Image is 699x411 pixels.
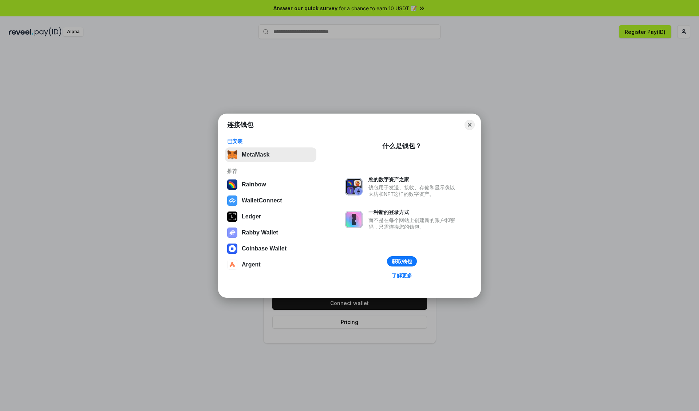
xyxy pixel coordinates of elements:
[242,181,266,188] div: Rainbow
[345,178,363,195] img: svg+xml,%3Csvg%20xmlns%3D%22http%3A%2F%2Fwww.w3.org%2F2000%2Fsvg%22%20fill%3D%22none%22%20viewBox...
[227,138,314,145] div: 已安装
[227,260,237,270] img: svg+xml,%3Csvg%20width%3D%2228%22%20height%3D%2228%22%20viewBox%3D%220%200%2028%2028%22%20fill%3D...
[392,272,412,279] div: 了解更多
[227,120,253,129] h1: 连接钱包
[387,256,417,266] button: 获取钱包
[227,168,314,174] div: 推荐
[242,245,287,252] div: Coinbase Wallet
[242,261,261,268] div: Argent
[345,211,363,228] img: svg+xml,%3Csvg%20xmlns%3D%22http%3A%2F%2Fwww.w3.org%2F2000%2Fsvg%22%20fill%3D%22none%22%20viewBox...
[242,151,269,158] div: MetaMask
[465,120,475,130] button: Close
[387,271,416,280] a: 了解更多
[368,176,459,183] div: 您的数字资产之家
[225,225,316,240] button: Rabby Wallet
[368,184,459,197] div: 钱包用于发送、接收、存储和显示像以太坊和NFT这样的数字资产。
[227,179,237,190] img: svg+xml,%3Csvg%20width%3D%22120%22%20height%3D%22120%22%20viewBox%3D%220%200%20120%20120%22%20fil...
[382,142,422,150] div: 什么是钱包？
[242,213,261,220] div: Ledger
[242,229,278,236] div: Rabby Wallet
[225,193,316,208] button: WalletConnect
[225,257,316,272] button: Argent
[242,197,282,204] div: WalletConnect
[392,258,412,265] div: 获取钱包
[227,228,237,238] img: svg+xml,%3Csvg%20xmlns%3D%22http%3A%2F%2Fwww.w3.org%2F2000%2Fsvg%22%20fill%3D%22none%22%20viewBox...
[225,177,316,192] button: Rainbow
[227,150,237,160] img: svg+xml,%3Csvg%20fill%3D%22none%22%20height%3D%2233%22%20viewBox%3D%220%200%2035%2033%22%20width%...
[227,212,237,222] img: svg+xml,%3Csvg%20xmlns%3D%22http%3A%2F%2Fwww.w3.org%2F2000%2Fsvg%22%20width%3D%2228%22%20height%3...
[368,209,459,216] div: 一种新的登录方式
[225,209,316,224] button: Ledger
[225,241,316,256] button: Coinbase Wallet
[368,217,459,230] div: 而不是在每个网站上创建新的账户和密码，只需连接您的钱包。
[227,195,237,206] img: svg+xml,%3Csvg%20width%3D%2228%22%20height%3D%2228%22%20viewBox%3D%220%200%2028%2028%22%20fill%3D...
[227,244,237,254] img: svg+xml,%3Csvg%20width%3D%2228%22%20height%3D%2228%22%20viewBox%3D%220%200%2028%2028%22%20fill%3D...
[225,147,316,162] button: MetaMask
